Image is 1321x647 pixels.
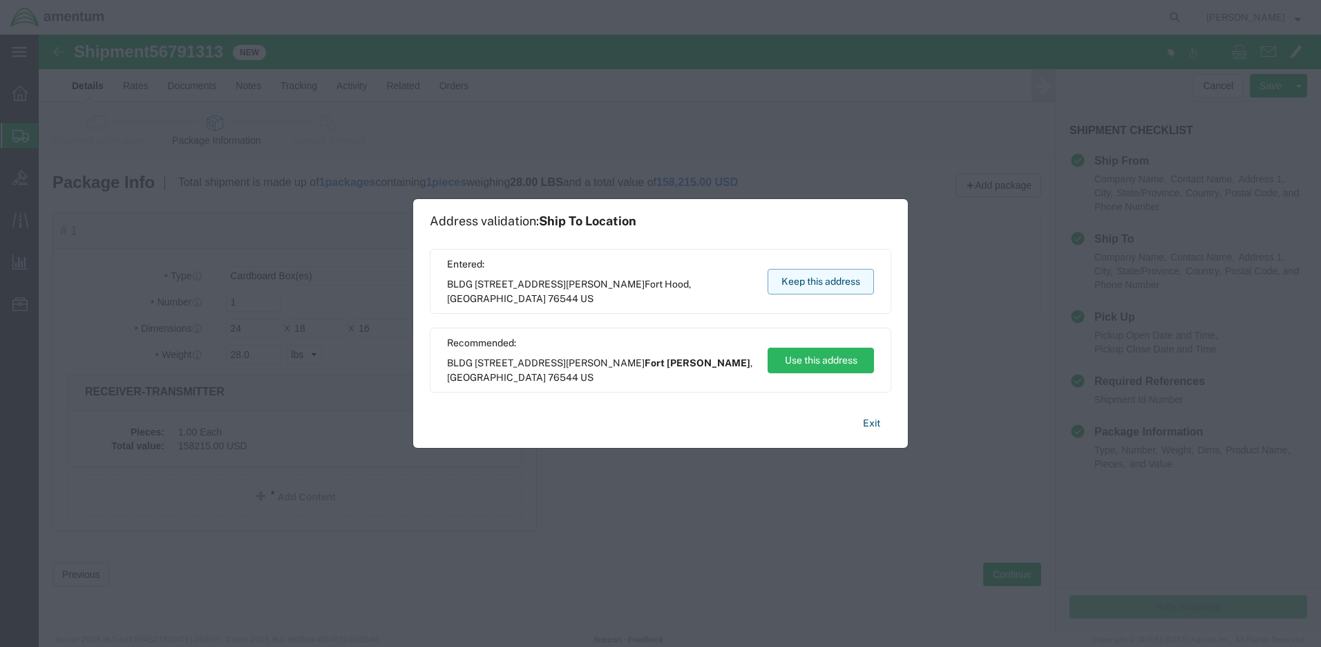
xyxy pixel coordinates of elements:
span: 76544 [548,293,578,304]
span: [GEOGRAPHIC_DATA] [447,293,546,304]
span: [GEOGRAPHIC_DATA] [447,372,546,383]
span: US [580,293,593,304]
span: 76544 [548,372,578,383]
span: Ship To Location [539,214,636,228]
button: Use this address [768,348,874,373]
h1: Address validation: [430,214,636,229]
span: BLDG [STREET_ADDRESS][PERSON_NAME] , [447,277,754,306]
span: Recommended: [447,336,754,350]
span: BLDG [STREET_ADDRESS][PERSON_NAME] , [447,356,754,385]
span: Fort [PERSON_NAME] [645,357,750,368]
span: Entered: [447,257,754,272]
button: Keep this address [768,269,874,294]
button: Exit [852,411,891,435]
span: US [580,372,593,383]
span: Fort Hood [645,279,689,290]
